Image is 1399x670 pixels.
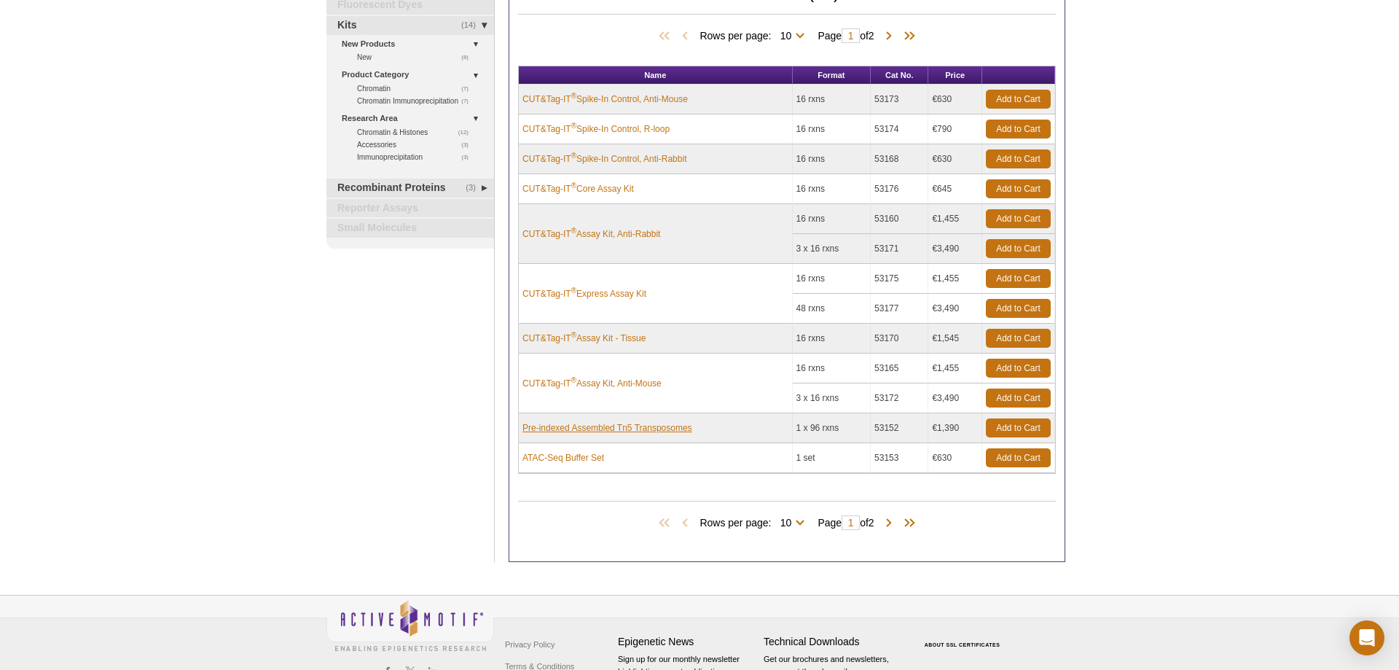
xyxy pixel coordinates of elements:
a: Pre-indexed Assembled Tn5 Transposomes [522,421,692,435]
td: €1,545 [928,324,982,354]
th: Name [519,66,793,85]
span: Page of [810,515,881,530]
td: €1,455 [928,204,982,234]
td: 53175 [871,264,928,294]
a: New Products [342,36,485,52]
td: 53160 [871,204,928,234]
td: 16 rxns [793,324,871,354]
a: (7)Chromatin [357,82,477,95]
td: 16 rxns [793,85,871,114]
a: CUT&Tag-IT®Assay Kit, Anti-Rabbit [522,227,660,241]
span: (3) [461,151,477,163]
a: Add to Cart [986,149,1051,168]
td: 53176 [871,174,928,204]
h4: Epigenetic News [618,636,756,648]
span: Page of [810,28,881,43]
td: €630 [928,443,982,473]
td: 48 rxns [793,294,871,324]
span: (3) [461,139,477,151]
td: €645 [928,174,982,204]
td: 53170 [871,324,928,354]
a: ABOUT SSL CERTIFICATES [925,642,1000,647]
h4: Technical Downloads [764,636,902,648]
span: (14) [461,16,484,35]
span: Next Page [882,29,896,44]
span: Last Page [896,516,918,531]
a: Add to Cart [986,209,1051,228]
a: (3)Immunoprecipitation [357,151,477,163]
span: First Page [656,516,678,531]
td: 16 rxns [793,114,871,144]
td: 16 rxns [793,354,871,383]
a: Add to Cart [986,239,1051,258]
td: €3,490 [928,234,982,264]
td: 53165 [871,354,928,383]
span: Rows per page: [699,515,810,529]
span: (8) [461,51,477,63]
a: (7)Chromatin Immunoprecipitation [357,95,477,107]
a: (3)Recombinant Proteins [326,179,494,198]
a: CUT&Tag-IT®Assay Kit - Tissue [522,332,646,345]
span: First Page [656,29,678,44]
th: Cat No. [871,66,928,85]
th: Format [793,66,871,85]
td: 53177 [871,294,928,324]
td: 16 rxns [793,204,871,234]
td: 53171 [871,234,928,264]
table: Click to Verify - This site chose Symantec SSL for secure e-commerce and confidential communicati... [909,621,1019,653]
td: 53174 [871,114,928,144]
span: Rows per page: [699,28,810,42]
span: Next Page [882,516,896,531]
td: 1 x 96 rxns [793,413,871,443]
sup: ® [571,287,576,295]
td: €1,390 [928,413,982,443]
img: Active Motif, [326,596,494,655]
a: Add to Cart [986,120,1051,139]
a: Add to Cart [986,269,1051,288]
td: 53172 [871,383,928,413]
td: 53173 [871,85,928,114]
div: Open Intercom Messenger [1349,620,1384,655]
a: Add to Cart [986,299,1051,318]
a: CUT&Tag-IT®Core Assay Kit [522,182,634,195]
span: (3) [466,179,484,198]
a: Add to Cart [986,418,1051,437]
span: Last Page [896,29,918,44]
a: (3)Accessories [357,139,477,151]
a: CUT&Tag-IT®Spike-In Control, R-loop [522,122,670,136]
td: €1,455 [928,264,982,294]
a: CUT&Tag-IT®Spike-In Control, Anti-Rabbit [522,152,686,165]
a: Small Molecules [326,219,494,238]
td: €3,490 [928,383,982,413]
a: Add to Cart [986,448,1051,467]
a: Add to Cart [986,179,1051,198]
td: 53168 [871,144,928,174]
td: 16 rxns [793,144,871,174]
sup: ® [571,227,576,235]
td: 16 rxns [793,174,871,204]
span: 2 [869,30,874,42]
span: Previous Page [678,516,692,531]
span: 2 [869,517,874,529]
a: (12)Chromatin & Histones [357,126,477,139]
sup: ® [571,152,576,160]
span: (7) [461,82,477,95]
td: 3 x 16 rxns [793,383,871,413]
sup: ® [571,331,576,339]
span: (7) [461,95,477,107]
td: 3 x 16 rxns [793,234,871,264]
a: (14)Kits [326,16,494,35]
a: CUT&Tag-IT®Express Assay Kit [522,287,646,300]
td: €630 [928,85,982,114]
sup: ® [571,376,576,384]
td: 1 set [793,443,871,473]
sup: ® [571,122,576,130]
a: CUT&Tag-IT®Spike-In Control, Anti-Mouse [522,93,688,106]
a: CUT&Tag-IT®Assay Kit, Anti-Mouse [522,377,662,390]
a: Add to Cart [986,90,1051,109]
a: Privacy Policy [501,634,558,655]
span: Previous Page [678,29,692,44]
td: 16 rxns [793,264,871,294]
a: Reporter Assays [326,199,494,218]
